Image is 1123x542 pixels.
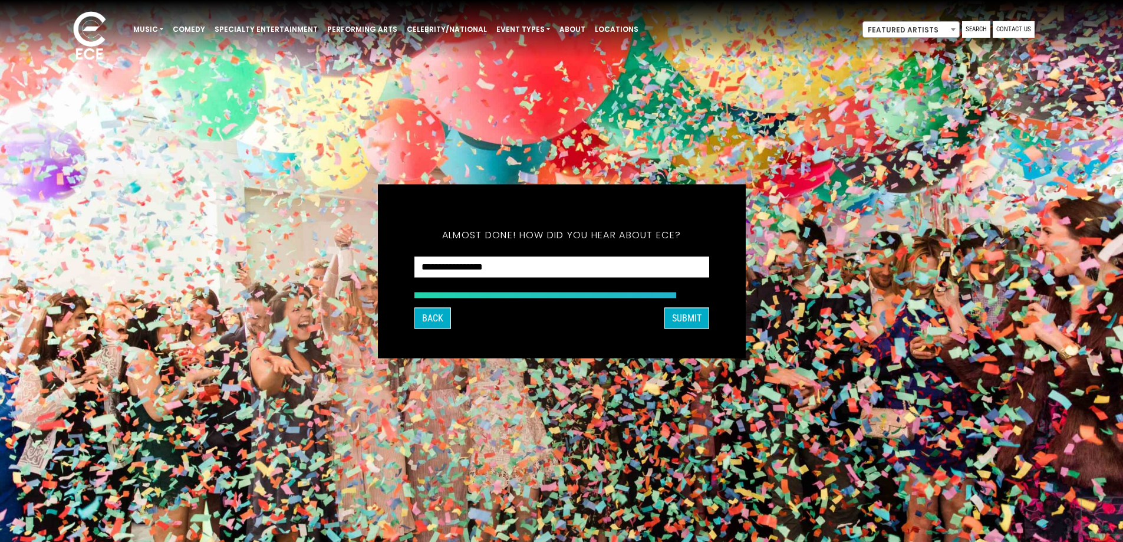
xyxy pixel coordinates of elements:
img: ece_new_logo_whitev2-1.png [60,8,119,65]
span: Featured Artists [862,21,960,38]
a: Search [962,21,990,38]
a: Comedy [168,19,210,40]
a: Specialty Entertainment [210,19,322,40]
a: Celebrity/National [402,19,492,40]
a: Locations [590,19,643,40]
select: How did you hear about ECE [414,256,709,278]
a: Event Types [492,19,555,40]
span: Featured Artists [863,22,959,38]
h5: Almost done! How did you hear about ECE? [414,213,709,256]
button: SUBMIT [664,307,709,329]
a: Music [129,19,168,40]
button: Back [414,307,451,329]
a: Performing Arts [322,19,402,40]
a: About [555,19,590,40]
a: Contact Us [993,21,1035,38]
